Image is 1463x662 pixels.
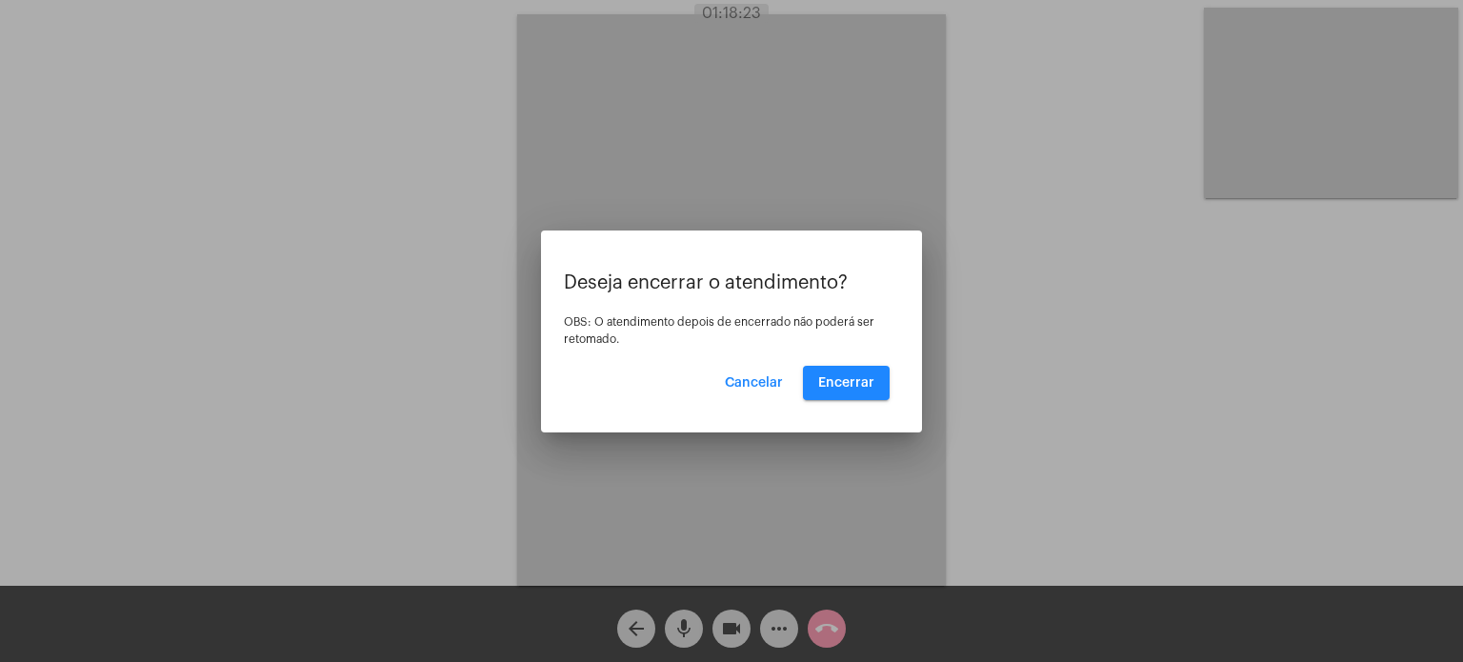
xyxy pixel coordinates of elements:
p: Deseja encerrar o atendimento? [564,272,899,293]
span: Encerrar [818,376,874,390]
span: OBS: O atendimento depois de encerrado não poderá ser retomado. [564,316,874,345]
button: Encerrar [803,366,890,400]
button: Cancelar [710,366,798,400]
span: Cancelar [725,376,783,390]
